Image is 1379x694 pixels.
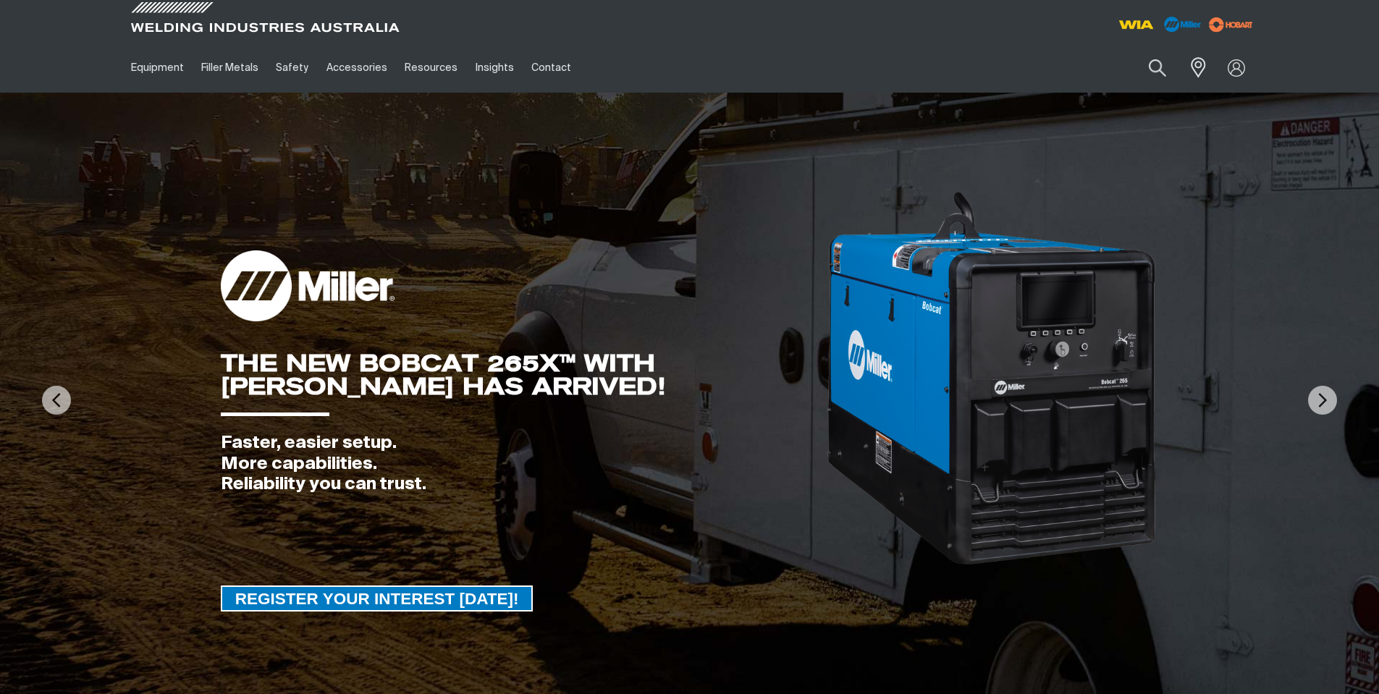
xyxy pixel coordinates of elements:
[1308,386,1337,415] img: NextArrow
[1133,51,1182,85] button: Search products
[1114,51,1181,85] input: Product name or item number...
[1205,14,1257,35] img: miller
[523,43,580,93] a: Contact
[193,43,267,93] a: Filler Metals
[318,43,396,93] a: Accessories
[122,43,974,93] nav: Main
[42,386,71,415] img: PrevArrow
[122,43,193,93] a: Equipment
[222,585,532,612] span: REGISTER YOUR INTEREST [DATE]!
[221,352,825,398] div: THE NEW BOBCAT 265X™ WITH [PERSON_NAME] HAS ARRIVED!
[267,43,317,93] a: Safety
[396,43,466,93] a: Resources
[466,43,522,93] a: Insights
[221,585,534,612] a: REGISTER YOUR INTEREST TODAY!
[221,433,825,495] div: Faster, easier setup. More capabilities. Reliability you can trust.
